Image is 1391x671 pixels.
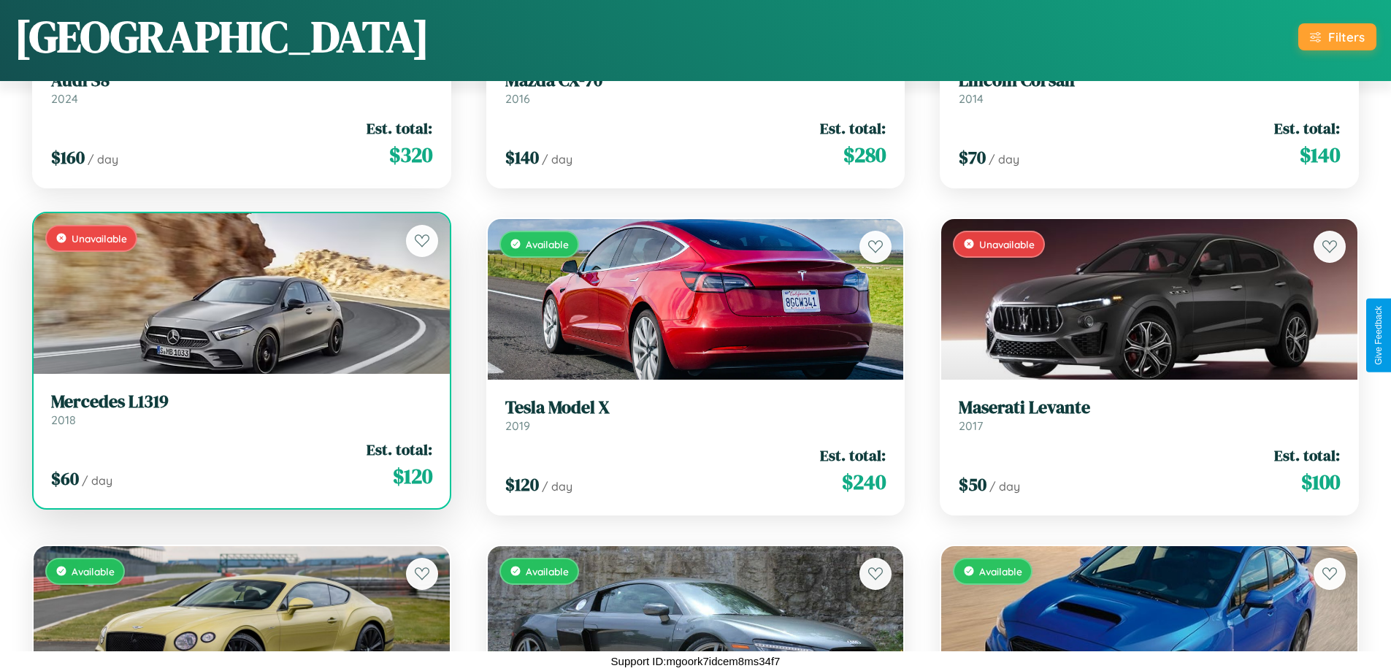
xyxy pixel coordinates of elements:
[51,413,76,427] span: 2018
[959,397,1340,418] h3: Maserati Levante
[1274,118,1340,139] span: Est. total:
[15,7,429,66] h1: [GEOGRAPHIC_DATA]
[1274,445,1340,466] span: Est. total:
[1298,23,1376,50] button: Filters
[505,70,886,91] h3: Mazda CX-70
[959,70,1340,91] h3: Lincoln Corsair
[526,565,569,578] span: Available
[72,565,115,578] span: Available
[542,152,572,166] span: / day
[1328,29,1365,45] div: Filters
[367,439,432,460] span: Est. total:
[51,70,432,91] h3: Audi S8
[505,145,539,169] span: $ 140
[820,445,886,466] span: Est. total:
[393,461,432,491] span: $ 120
[72,232,127,245] span: Unavailable
[542,479,572,494] span: / day
[51,91,78,106] span: 2024
[842,467,886,496] span: $ 240
[505,91,530,106] span: 2016
[51,70,432,106] a: Audi S82024
[843,140,886,169] span: $ 280
[1373,306,1384,365] div: Give Feedback
[959,145,986,169] span: $ 70
[1300,140,1340,169] span: $ 140
[959,91,984,106] span: 2014
[959,472,986,496] span: $ 50
[989,479,1020,494] span: / day
[505,472,539,496] span: $ 120
[820,118,886,139] span: Est. total:
[959,70,1340,106] a: Lincoln Corsair2014
[505,397,886,433] a: Tesla Model X2019
[367,118,432,139] span: Est. total:
[989,152,1019,166] span: / day
[51,467,79,491] span: $ 60
[979,238,1035,250] span: Unavailable
[82,473,112,488] span: / day
[526,238,569,250] span: Available
[1301,467,1340,496] span: $ 100
[389,140,432,169] span: $ 320
[611,651,781,671] p: Support ID: mgoork7idcem8ms34f7
[959,397,1340,433] a: Maserati Levante2017
[505,397,886,418] h3: Tesla Model X
[51,391,432,413] h3: Mercedes L1319
[88,152,118,166] span: / day
[979,565,1022,578] span: Available
[505,70,886,106] a: Mazda CX-702016
[959,418,983,433] span: 2017
[51,145,85,169] span: $ 160
[505,418,530,433] span: 2019
[51,391,432,427] a: Mercedes L13192018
